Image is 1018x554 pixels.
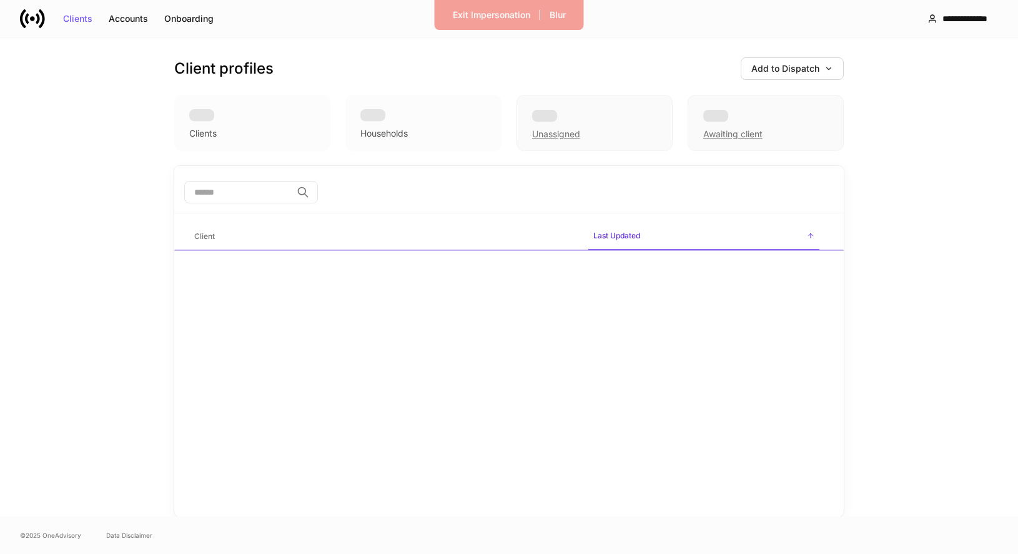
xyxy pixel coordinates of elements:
button: Onboarding [156,9,222,29]
span: © 2025 OneAdvisory [20,530,81,540]
button: Clients [55,9,101,29]
div: Clients [63,14,92,23]
div: Exit Impersonation [453,11,530,19]
div: Unassigned [516,95,673,151]
div: Onboarding [164,14,214,23]
button: Blur [541,5,574,25]
button: Add to Dispatch [741,57,844,80]
button: Accounts [101,9,156,29]
h3: Client profiles [174,59,274,79]
h6: Last Updated [593,230,640,241]
span: Last Updated [588,223,819,250]
div: Awaiting client [703,128,763,140]
span: Client [189,224,578,250]
div: Unassigned [532,128,580,140]
div: Blur [550,11,566,19]
button: Exit Impersonation [445,5,538,25]
div: Add to Dispatch [751,64,833,73]
a: Data Disclaimer [106,530,152,540]
div: Awaiting client [688,95,844,151]
div: Clients [189,127,217,140]
div: Households [360,127,408,140]
h6: Client [194,230,215,242]
div: Accounts [109,14,148,23]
